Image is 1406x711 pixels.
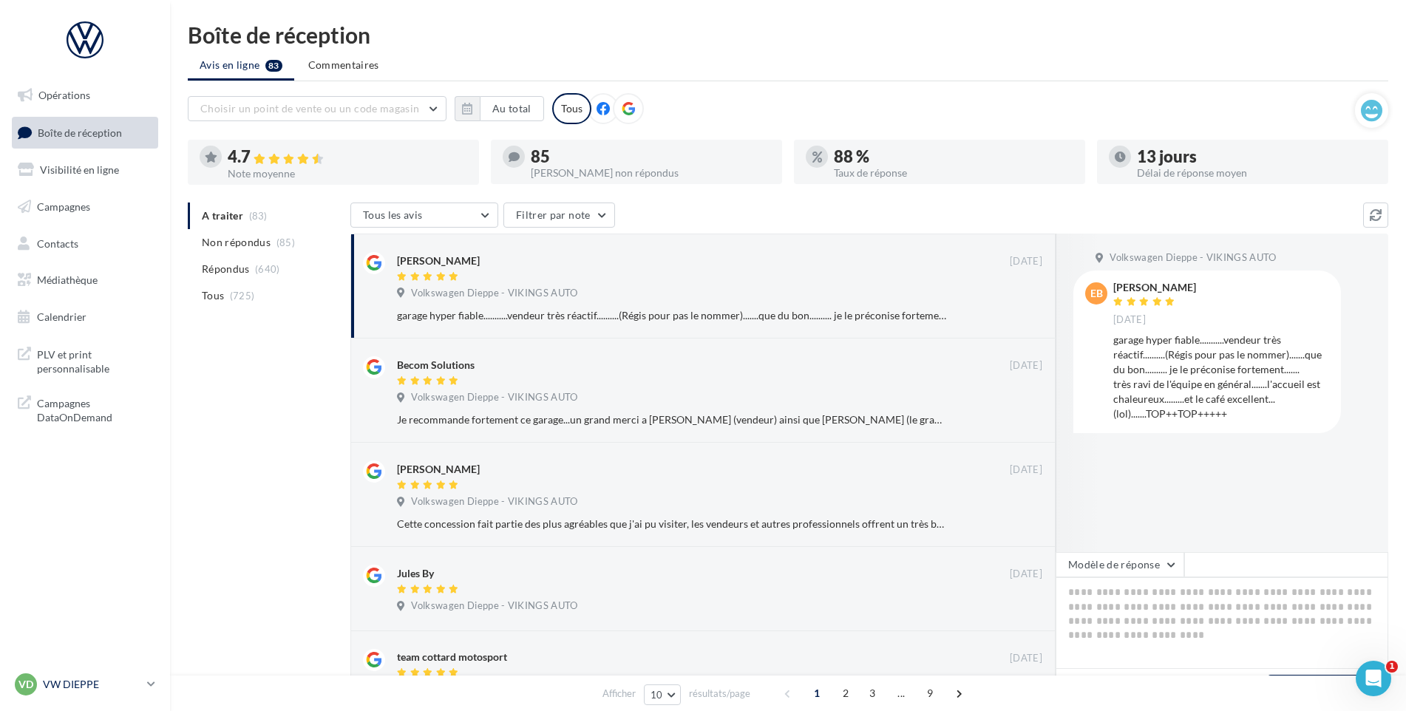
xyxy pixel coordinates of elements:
[411,287,577,300] span: Volkswagen Dieppe - VIKINGS AUTO
[1090,286,1103,301] span: EB
[1386,661,1398,673] span: 1
[455,96,544,121] button: Au total
[9,387,161,431] a: Campagnes DataOnDemand
[397,358,475,372] div: Becom Solutions
[602,687,636,701] span: Afficher
[9,339,161,382] a: PLV et print personnalisable
[397,254,480,268] div: [PERSON_NAME]
[40,163,119,176] span: Visibilité en ligne
[397,566,434,581] div: Jules By
[1113,313,1146,327] span: [DATE]
[228,169,467,179] div: Note moyenne
[9,154,161,186] a: Visibilité en ligne
[9,228,161,259] a: Contacts
[12,670,158,698] a: VD VW DIEPPE
[834,149,1073,165] div: 88 %
[18,677,33,692] span: VD
[9,191,161,222] a: Campagnes
[480,96,544,121] button: Au total
[1010,568,1042,581] span: [DATE]
[834,681,857,705] span: 2
[411,599,577,613] span: Volkswagen Dieppe - VIKINGS AUTO
[37,200,90,213] span: Campagnes
[202,235,271,250] span: Non répondus
[1113,333,1329,421] div: garage hyper fiable...........vendeur très réactif..........(Régis pour pas le nommer).......que ...
[1110,251,1276,265] span: Volkswagen Dieppe - VIKINGS AUTO
[531,168,770,178] div: [PERSON_NAME] non répondus
[276,237,295,248] span: (85)
[9,80,161,111] a: Opérations
[397,412,946,427] div: Je recommande fortement ce garage...un grand merci a [PERSON_NAME] (vendeur) ainsi que [PERSON_NA...
[397,462,480,477] div: [PERSON_NAME]
[1010,652,1042,665] span: [DATE]
[411,391,577,404] span: Volkswagen Dieppe - VIKINGS AUTO
[308,58,379,71] span: Commentaires
[397,650,507,664] div: team cottard motosport
[1137,149,1376,165] div: 13 jours
[805,681,829,705] span: 1
[37,273,98,286] span: Médiathèque
[1010,255,1042,268] span: [DATE]
[1113,282,1196,293] div: [PERSON_NAME]
[503,203,615,228] button: Filtrer par note
[397,308,946,323] div: garage hyper fiable...........vendeur très réactif..........(Régis pour pas le nommer).......que ...
[689,687,750,701] span: résultats/page
[918,681,942,705] span: 9
[860,681,884,705] span: 3
[202,262,250,276] span: Répondus
[834,168,1073,178] div: Taux de réponse
[37,310,86,323] span: Calendrier
[350,203,498,228] button: Tous les avis
[37,344,152,376] span: PLV et print personnalisable
[1137,168,1376,178] div: Délai de réponse moyen
[9,117,161,149] a: Boîte de réception
[188,24,1388,46] div: Boîte de réception
[644,684,682,705] button: 10
[9,302,161,333] a: Calendrier
[397,517,946,531] div: Cette concession fait partie des plus agréables que j'ai pu visiter, les vendeurs et autres profe...
[1056,552,1184,577] button: Modèle de réponse
[38,89,90,101] span: Opérations
[202,288,224,303] span: Tous
[651,689,663,701] span: 10
[37,393,152,425] span: Campagnes DataOnDemand
[9,265,161,296] a: Médiathèque
[230,290,255,302] span: (725)
[1010,359,1042,372] span: [DATE]
[37,237,78,249] span: Contacts
[889,681,913,705] span: ...
[188,96,446,121] button: Choisir un point de vente ou un code magasin
[38,126,122,138] span: Boîte de réception
[411,495,577,508] span: Volkswagen Dieppe - VIKINGS AUTO
[1010,463,1042,477] span: [DATE]
[228,149,467,166] div: 4.7
[255,263,280,275] span: (640)
[43,677,141,692] p: VW DIEPPE
[363,208,423,221] span: Tous les avis
[552,93,591,124] div: Tous
[200,102,419,115] span: Choisir un point de vente ou un code magasin
[1356,661,1391,696] iframe: Intercom live chat
[531,149,770,165] div: 85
